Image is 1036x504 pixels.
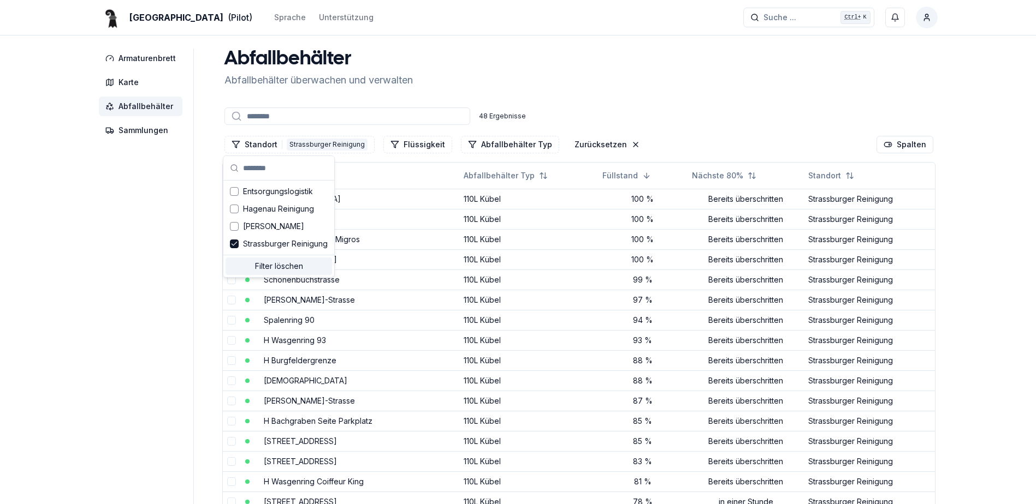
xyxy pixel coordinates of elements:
[129,11,223,24] span: [GEOGRAPHIC_DATA]
[602,214,683,225] div: 100 %
[119,53,176,64] span: Armaturenbrett
[227,296,236,304] button: select-row
[692,335,800,346] div: Bereits überschritten
[602,416,683,427] div: 85 %
[602,436,683,447] div: 85 %
[119,125,168,136] span: Sammlungen
[602,254,683,265] div: 100 %
[227,316,236,325] button: select-row
[568,136,647,153] button: Filter zurücksetzen
[685,167,763,184] button: Not sorted. Click to sort ascending.
[227,457,236,466] button: select-row
[802,167,861,184] button: Not sorted. Click to sort ascending.
[99,49,187,68] a: Armaturenbrett
[457,167,554,184] button: Not sorted. Click to sort ascending.
[602,194,683,205] div: 100 %
[264,376,347,385] a: [DEMOGRAPHIC_DATA]
[602,395,683,406] div: 87 %
[459,269,598,290] td: 110L Kübel
[226,257,332,275] div: Filter löschen
[479,112,526,121] div: 48 Ergebnisse
[319,11,374,24] a: Unterstützung
[227,336,236,345] button: select-row
[602,234,683,245] div: 100 %
[877,136,933,153] button: Spalten ankreuzen
[459,451,598,471] td: 110L Kübel
[99,121,187,140] a: Sammlungen
[264,356,336,365] a: H Burgfeldergrenze
[692,274,800,285] div: Bereits überschritten
[227,356,236,365] button: select-row
[99,97,187,116] a: Abfallbehälter
[227,437,236,446] button: select-row
[692,375,800,386] div: Bereits überschritten
[692,234,800,245] div: Bereits überschritten
[459,310,598,330] td: 110L Kübel
[602,476,683,487] div: 81 %
[227,477,236,486] button: select-row
[264,416,372,425] a: H Bachgraben Seite Parkplatz
[804,431,934,451] td: Strassburger Reinigung
[692,355,800,366] div: Bereits überschritten
[804,209,934,229] td: Strassburger Reinigung
[692,395,800,406] div: Bereits überschritten
[459,330,598,350] td: 110L Kübel
[243,238,328,249] span: Strassburger Reinigung
[264,477,364,486] a: H Wasgenring Coiffeur King
[804,330,934,350] td: Strassburger Reinigung
[264,457,337,466] a: [STREET_ADDRESS]
[99,11,252,24] a: [GEOGRAPHIC_DATA](Pilot)
[464,170,535,181] span: Abfallbehälter Typ
[119,77,139,88] span: Karte
[692,476,800,487] div: Bereits überschritten
[264,315,315,325] a: Spalenring 90
[264,436,337,446] a: [STREET_ADDRESS]
[227,376,236,385] button: select-row
[383,136,452,153] button: Zeilen filtern
[804,391,934,411] td: Strassburger Reinigung
[227,417,236,425] button: select-row
[228,11,252,24] span: (Pilot)
[804,290,934,310] td: Strassburger Reinigung
[243,186,313,197] span: Entsorgungslogistik
[602,355,683,366] div: 88 %
[224,136,375,153] button: Zeilen filtern
[692,170,743,181] span: Nächste 80%
[224,49,413,70] h1: Abfallbehälter
[804,350,934,370] td: Strassburger Reinigung
[459,229,598,249] td: 110L Kübel
[804,229,934,249] td: Strassburger Reinigung
[264,396,355,405] a: [PERSON_NAME]-Strasse
[692,416,800,427] div: Bereits überschritten
[264,275,340,284] a: Schönenbuchstrasse
[243,203,314,214] span: Hagenau Reinigung
[459,391,598,411] td: 110L Kübel
[227,275,236,284] button: select-row
[459,411,598,431] td: 110L Kübel
[274,12,306,23] div: Sprache
[804,370,934,391] td: Strassburger Reinigung
[602,456,683,467] div: 83 %
[459,370,598,391] td: 110L Kübel
[287,139,368,151] div: Strassburger Reinigung
[692,194,800,205] div: Bereits überschritten
[804,189,934,209] td: Strassburger Reinigung
[602,315,683,326] div: 94 %
[804,310,934,330] td: Strassburger Reinigung
[808,170,841,181] span: Standort
[692,456,800,467] div: Bereits überschritten
[602,335,683,346] div: 93 %
[692,436,800,447] div: Bereits überschritten
[804,451,934,471] td: Strassburger Reinigung
[602,375,683,386] div: 88 %
[227,397,236,405] button: select-row
[224,73,413,88] p: Abfallbehälter überwachen und verwalten
[763,12,796,23] span: Suche ...
[596,167,658,184] button: Sorted descending. Click to sort ascending.
[459,431,598,451] td: 110L Kübel
[459,209,598,229] td: 110L Kübel
[264,335,326,345] a: H Wasgenring 93
[243,221,304,232] span: [PERSON_NAME]
[804,471,934,491] td: Strassburger Reinigung
[602,295,683,305] div: 97 %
